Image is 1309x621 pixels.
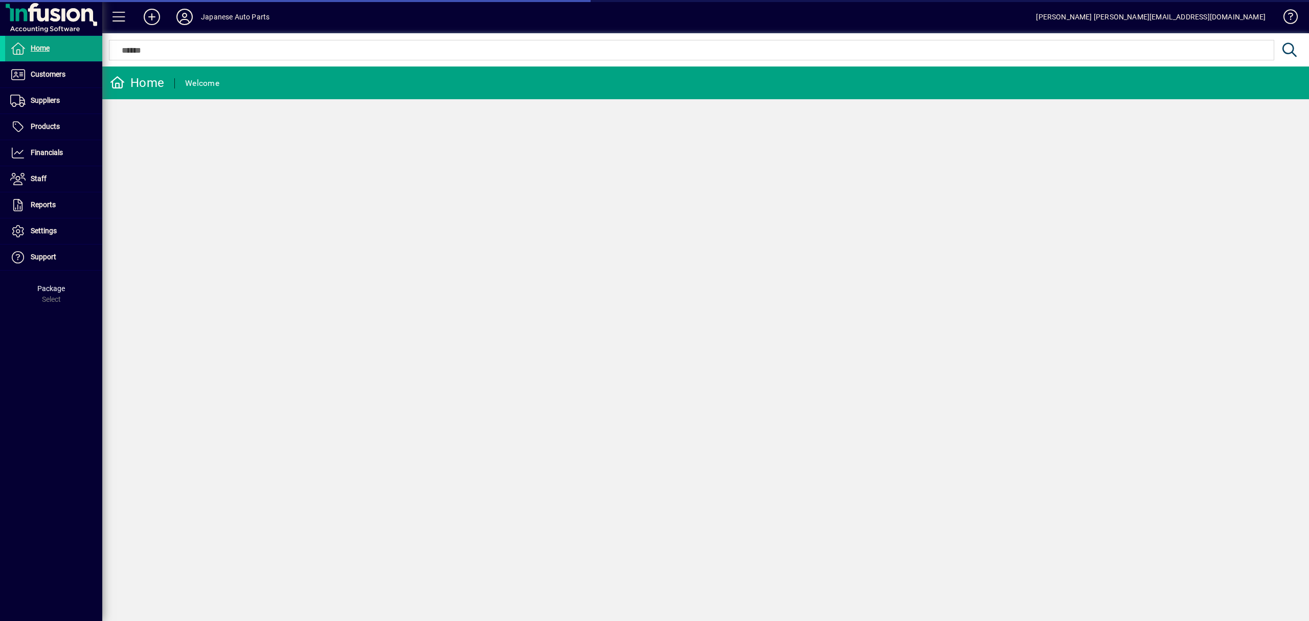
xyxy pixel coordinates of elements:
[31,70,65,78] span: Customers
[185,75,219,92] div: Welcome
[31,44,50,52] span: Home
[5,62,102,87] a: Customers
[31,201,56,209] span: Reports
[5,88,102,114] a: Suppliers
[110,75,164,91] div: Home
[37,284,65,293] span: Package
[136,8,168,26] button: Add
[31,148,63,157] span: Financials
[5,114,102,140] a: Products
[168,8,201,26] button: Profile
[5,166,102,192] a: Staff
[31,227,57,235] span: Settings
[31,253,56,261] span: Support
[1276,2,1296,35] a: Knowledge Base
[31,96,60,104] span: Suppliers
[1036,9,1266,25] div: [PERSON_NAME] [PERSON_NAME][EMAIL_ADDRESS][DOMAIN_NAME]
[5,218,102,244] a: Settings
[31,174,47,183] span: Staff
[31,122,60,130] span: Products
[5,192,102,218] a: Reports
[201,9,269,25] div: Japanese Auto Parts
[5,140,102,166] a: Financials
[5,245,102,270] a: Support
